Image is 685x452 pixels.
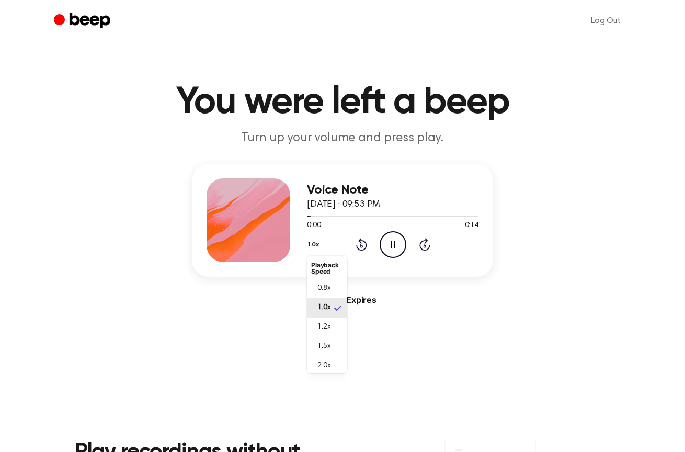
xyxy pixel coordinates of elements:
span: 2.0x [317,360,330,371]
span: 1.0x [317,302,330,313]
a: Log Out [580,8,631,33]
span: [DATE] · 09:53 PM [307,200,380,209]
p: Turn up your volume and press play. [142,130,543,147]
span: 1.2x [317,322,330,333]
div: Never Expires [192,293,493,306]
span: 1.5x [317,341,330,352]
li: Playback Speed [307,258,347,279]
span: 0:00 [307,220,321,231]
span: 0:14 [465,220,478,231]
ul: 1.0x [307,256,347,373]
h1: You were left a beep [75,84,610,121]
a: Beep [54,11,113,31]
span: 0.8x [317,283,330,294]
button: 1.0x [307,236,323,254]
h3: Voice Note [307,183,478,197]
